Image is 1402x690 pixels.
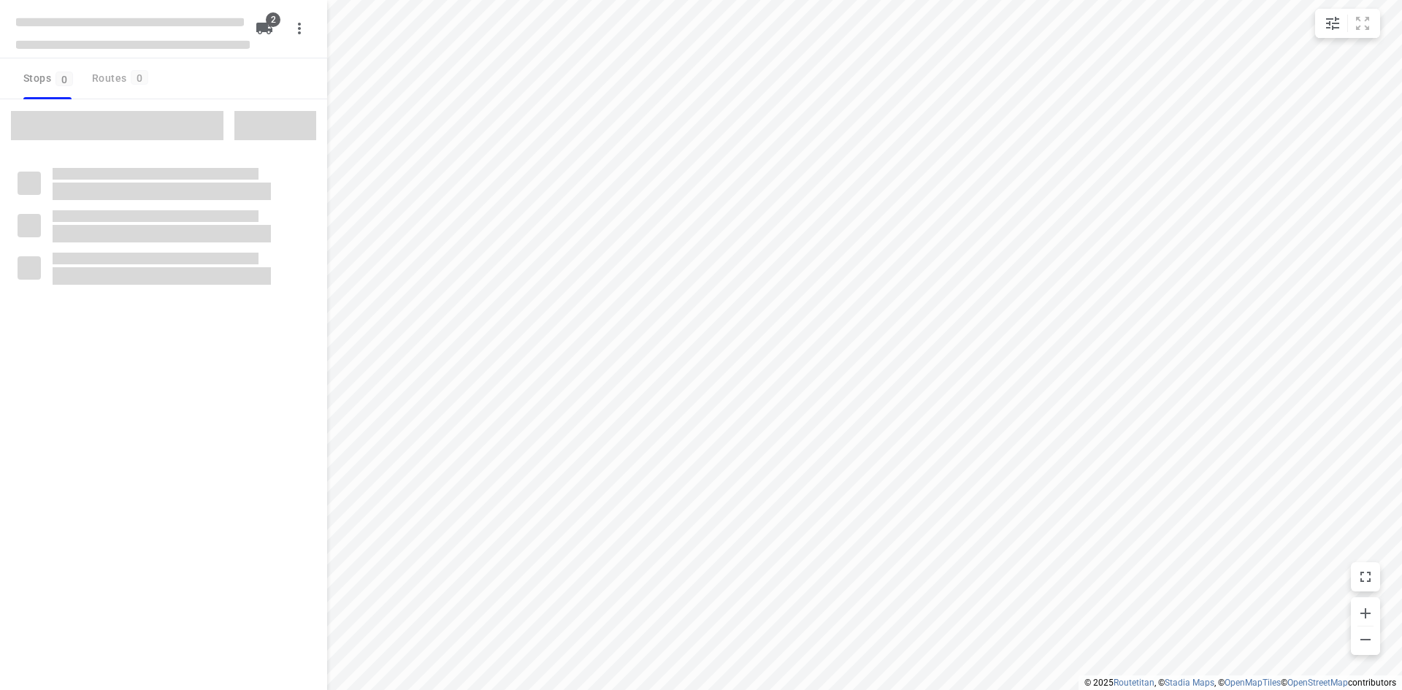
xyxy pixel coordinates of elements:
[1084,678,1396,688] li: © 2025 , © , © © contributors
[1318,9,1347,38] button: Map settings
[1225,678,1281,688] a: OpenMapTiles
[1165,678,1214,688] a: Stadia Maps
[1114,678,1154,688] a: Routetitan
[1287,678,1348,688] a: OpenStreetMap
[1315,9,1380,38] div: small contained button group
